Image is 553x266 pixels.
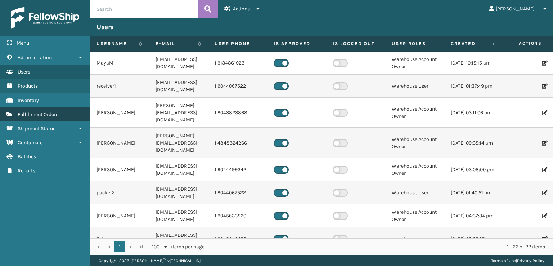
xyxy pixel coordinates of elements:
[208,98,267,128] td: 1 9043823868
[215,243,545,251] div: 1 - 22 of 22 items
[233,6,250,12] span: Actions
[90,128,149,158] td: [PERSON_NAME]
[149,128,208,158] td: [PERSON_NAME][EMAIL_ADDRESS][DOMAIN_NAME]
[11,7,79,29] img: logo
[18,154,36,160] span: Batches
[90,158,149,181] td: [PERSON_NAME]
[215,40,260,47] label: User phone
[18,111,58,118] span: Fulfillment Orders
[517,258,544,263] a: Privacy Policy
[451,40,489,47] label: Created
[152,241,204,252] span: items per page
[208,52,267,75] td: 1 9134861923
[149,227,208,251] td: [EMAIL_ADDRESS][DOMAIN_NAME]
[333,40,378,47] label: Is Locked Out
[149,181,208,204] td: [EMAIL_ADDRESS][DOMAIN_NAME]
[444,181,503,204] td: [DATE] 01:40:51 pm
[90,204,149,227] td: [PERSON_NAME]
[208,181,267,204] td: 1 9044067522
[385,98,444,128] td: Warehouse Account Owner
[90,98,149,128] td: [PERSON_NAME]
[149,52,208,75] td: [EMAIL_ADDRESS][DOMAIN_NAME]
[542,61,546,66] i: Edit
[18,139,42,146] span: Containers
[114,241,125,252] a: 1
[17,40,29,46] span: Menu
[444,52,503,75] td: [DATE] 10:15:15 am
[542,141,546,146] i: Edit
[99,255,201,266] p: Copyright 2023 [PERSON_NAME]™ v [TECHNICAL_ID]
[444,98,503,128] td: [DATE] 03:11:06 pm
[542,236,546,241] i: Edit
[385,158,444,181] td: Warehouse Account Owner
[149,98,208,128] td: [PERSON_NAME][EMAIL_ADDRESS][DOMAIN_NAME]
[542,213,546,218] i: Edit
[90,75,149,98] td: receiver1
[385,52,444,75] td: Warehouse Account Owner
[385,204,444,227] td: Warehouse Account Owner
[149,204,208,227] td: [EMAIL_ADDRESS][DOMAIN_NAME]
[18,168,35,174] span: Reports
[491,255,544,266] div: |
[444,128,503,158] td: [DATE] 09:35:14 am
[18,125,55,132] span: Shipment Status
[208,75,267,98] td: 1 9044067522
[18,83,38,89] span: Products
[385,75,444,98] td: Warehouse User
[208,158,267,181] td: 1 9044499342
[152,243,163,251] span: 100
[491,258,516,263] a: Terms of Use
[385,128,444,158] td: Warehouse Account Owner
[444,158,503,181] td: [DATE] 03:08:00 pm
[96,23,114,31] h3: Users
[18,54,52,61] span: Administration
[444,204,503,227] td: [DATE] 04:37:34 pm
[542,167,546,172] i: Edit
[149,75,208,98] td: [EMAIL_ADDRESS][DOMAIN_NAME]
[149,158,208,181] td: [EMAIL_ADDRESS][DOMAIN_NAME]
[496,37,546,49] span: Actions
[274,40,319,47] label: Is Approved
[90,181,149,204] td: packer2
[18,97,39,103] span: Inventory
[18,69,30,75] span: Users
[385,181,444,204] td: Warehouse User
[542,84,546,89] i: Edit
[208,128,267,158] td: 1 4848324266
[90,52,149,75] td: MayaM
[392,40,437,47] label: User Roles
[96,40,135,47] label: Username
[156,40,194,47] label: E-mail
[542,190,546,195] i: Edit
[208,204,267,227] td: 1 9045633520
[444,75,503,98] td: [DATE] 01:37:49 pm
[542,110,546,115] i: Edit
[444,227,503,251] td: [DATE] 02:07:27 pm
[385,227,444,251] td: Warehouse User
[208,227,267,251] td: 1 9048942673
[90,227,149,251] td: Exitscan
